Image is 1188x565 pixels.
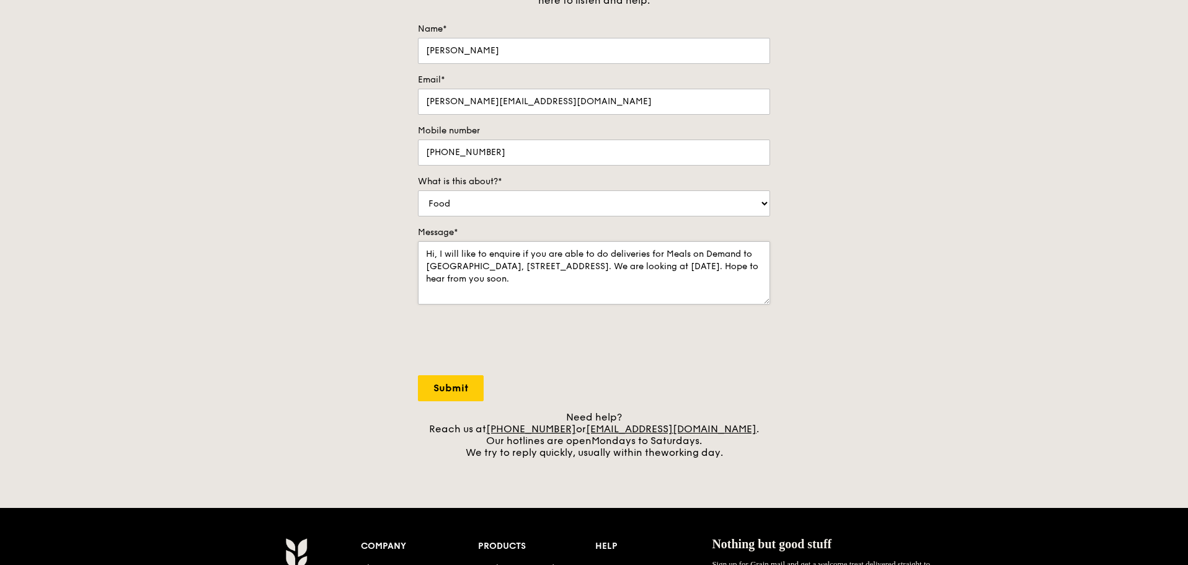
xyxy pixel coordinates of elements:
span: working day. [661,447,723,458]
div: Products [478,538,595,555]
a: [PHONE_NUMBER] [486,423,576,435]
label: Message* [418,226,770,239]
label: Email* [418,74,770,86]
div: Need help? Reach us at or . Our hotlines are open We try to reply quickly, usually within the [418,411,770,458]
div: Help [595,538,712,555]
a: [EMAIL_ADDRESS][DOMAIN_NAME] [586,423,756,435]
span: Mondays to Saturdays. [592,435,702,447]
span: Nothing but good stuff [712,537,831,551]
input: Submit [418,375,484,401]
div: Company [361,538,478,555]
label: Mobile number [418,125,770,137]
iframe: reCAPTCHA [418,317,606,365]
label: What is this about?* [418,176,770,188]
label: Name* [418,23,770,35]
